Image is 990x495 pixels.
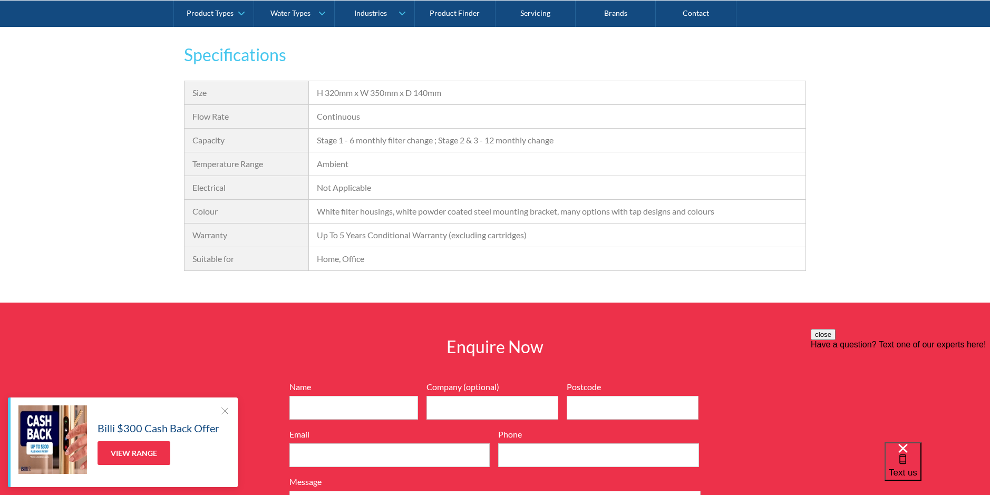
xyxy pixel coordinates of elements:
[192,253,300,265] div: Suitable for
[192,205,300,218] div: Colour
[98,420,219,436] h5: Billi $300 Cash Back Offer
[567,381,698,393] label: Postcode
[317,86,798,99] div: H 320mm x W 350mm x D 140mm
[426,381,558,393] label: Company (optional)
[192,86,300,99] div: Size
[192,229,300,241] div: Warranty
[289,428,490,441] label: Email
[270,8,310,17] div: Water Types
[289,475,701,488] label: Message
[187,8,234,17] div: Product Types
[342,334,648,360] h2: Enquire Now
[317,110,798,123] div: Continuous
[192,158,300,170] div: Temperature Range
[317,253,798,265] div: Home, Office
[317,181,798,194] div: Not Applicable
[317,158,798,170] div: Ambient
[317,134,798,147] div: Stage 1 - 6 monthly filter change ; Stage 2 & 3 - 12 monthly change
[184,42,806,67] h3: Specifications
[98,441,170,465] a: View Range
[811,329,990,455] iframe: podium webchat widget prompt
[192,181,300,194] div: Electrical
[885,442,990,495] iframe: podium webchat widget bubble
[317,229,798,241] div: Up To 5 Years Conditional Warranty (excluding cartridges)
[354,8,387,17] div: Industries
[289,381,418,393] label: Name
[192,134,300,147] div: Capacity
[498,428,698,441] label: Phone
[18,405,87,474] img: Billi $300 Cash Back Offer
[317,205,798,218] div: White filter housings, white powder coated steel mounting bracket, many options with tap designs ...
[192,110,300,123] div: Flow Rate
